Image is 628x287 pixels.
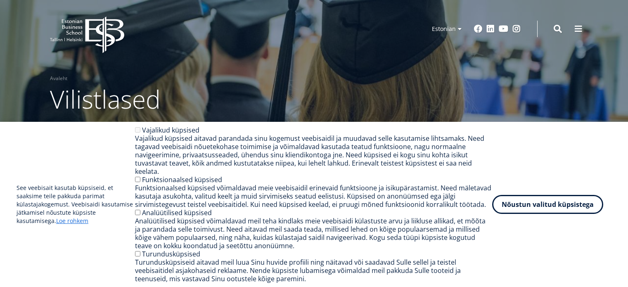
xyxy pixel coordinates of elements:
a: Loe rohkem [56,217,88,225]
a: Facebook [474,25,482,33]
label: Analüütilised küpsised [142,208,212,217]
label: Funktsionaalsed küpsised [142,175,222,184]
div: Turundusküpsiseid aitavad meil luua Sinu huvide profiili ning näitavad või saadavad Sulle sellel ... [135,258,492,283]
div: Analüütilised küpsised võimaldavad meil teha kindlaks meie veebisaidi külastuste arvu ja liikluse... [135,217,492,250]
span: Vilistlased [50,82,161,116]
div: Vajalikud küpsised aitavad parandada sinu kogemust veebisaidil ja muudavad selle kasutamise lihts... [135,134,492,176]
a: Linkedin [486,25,495,33]
div: Funktsionaalsed küpsised võimaldavad meie veebisaidil erinevaid funktsioone ja isikupärastamist. ... [135,184,492,209]
a: Avaleht [50,74,67,83]
a: Youtube [499,25,508,33]
label: Vajalikud küpsised [142,126,199,135]
button: Nõustun valitud küpsistega [492,195,603,214]
label: Turundusküpsised [142,249,200,259]
p: See veebisait kasutab küpsiseid, et saaksime teile pakkuda parimat külastajakogemust. Veebisaidi ... [17,184,135,225]
a: Instagram [512,25,521,33]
